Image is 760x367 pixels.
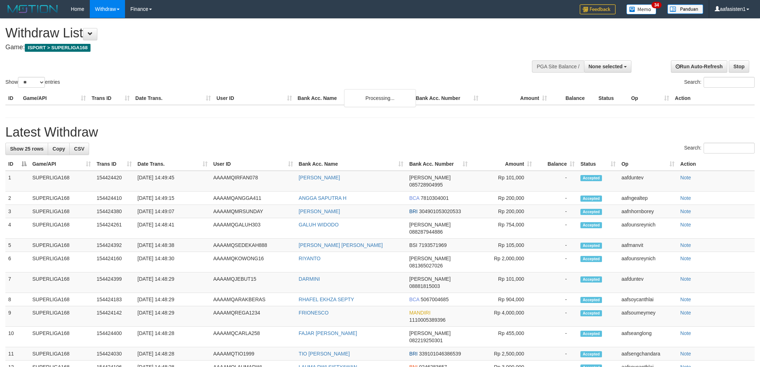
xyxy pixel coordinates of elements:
th: Balance [550,92,596,105]
span: Copy 082219250301 to clipboard [409,338,442,343]
th: Game/API [20,92,89,105]
th: Action [672,92,755,105]
a: Note [680,310,691,316]
td: aafseanglong [618,327,677,347]
td: [DATE] 14:49:45 [135,171,210,192]
td: aafounsreynich [618,218,677,239]
td: AAAAMQARAKBERAS [210,293,296,306]
td: Rp 455,000 [471,327,535,347]
img: MOTION_logo.png [5,4,60,14]
span: Copy 339101046386539 to clipboard [419,351,461,357]
label: Search: [684,143,755,153]
td: Rp 2,500,000 [471,347,535,361]
td: - [535,306,578,327]
td: 154424030 [94,347,135,361]
td: Rp 101,000 [471,272,535,293]
th: Status [596,92,628,105]
td: aafsoycanthlai [618,293,677,306]
td: [DATE] 14:48:30 [135,252,210,272]
td: 10 [5,327,29,347]
a: Note [680,256,691,261]
td: [DATE] 14:49:07 [135,205,210,218]
span: Accepted [580,175,602,181]
label: Search: [684,77,755,88]
td: SUPERLIGA168 [29,293,94,306]
a: Note [680,276,691,282]
th: User ID: activate to sort column ascending [210,157,296,171]
td: - [535,192,578,205]
td: 154424261 [94,218,135,239]
td: [DATE] 14:48:28 [135,327,210,347]
a: [PERSON_NAME] [PERSON_NAME] [299,242,383,248]
td: SUPERLIGA168 [29,327,94,347]
span: Accepted [580,222,602,228]
span: Accepted [580,331,602,337]
th: Op [628,92,672,105]
td: 154424392 [94,239,135,252]
th: Date Trans.: activate to sort column ascending [135,157,210,171]
a: Note [680,222,691,228]
td: Rp 101,000 [471,171,535,192]
span: None selected [589,64,623,69]
td: 154424420 [94,171,135,192]
td: 1 [5,171,29,192]
span: CSV [74,146,84,152]
span: 34 [652,2,661,8]
td: 154424399 [94,272,135,293]
th: Trans ID [89,92,133,105]
td: aafsengchandara [618,347,677,361]
span: Accepted [580,297,602,303]
th: Op: activate to sort column ascending [618,157,677,171]
a: Note [680,297,691,302]
span: Copy 7810304001 to clipboard [421,195,449,201]
h4: Game: [5,44,500,51]
span: BSI [409,242,417,248]
span: Copy 081365027026 to clipboard [409,263,442,269]
h1: Latest Withdraw [5,125,755,139]
td: aafnhornborey [618,205,677,218]
a: Copy [48,143,70,155]
td: 154424183 [94,293,135,306]
td: AAAAMQGALUH303 [210,218,296,239]
a: Stop [729,60,749,73]
a: Note [680,242,691,248]
td: 8 [5,293,29,306]
a: FRIONESCO [299,310,329,316]
td: 6 [5,252,29,272]
th: Trans ID: activate to sort column ascending [94,157,135,171]
img: panduan.png [667,4,703,14]
th: Game/API: activate to sort column ascending [29,157,94,171]
span: Copy 08881815003 to clipboard [409,283,440,289]
th: Amount: activate to sort column ascending [471,157,535,171]
th: Bank Acc. Number [413,92,481,105]
td: SUPERLIGA168 [29,205,94,218]
a: Note [680,175,691,180]
img: Feedback.jpg [580,4,616,14]
td: - [535,218,578,239]
a: CSV [69,143,89,155]
th: Bank Acc. Name: activate to sort column ascending [296,157,407,171]
span: Copy 5067004685 to clipboard [421,297,449,302]
td: - [535,293,578,306]
th: Amount [481,92,550,105]
td: aafduntev [618,272,677,293]
a: Note [680,208,691,214]
td: aafounsreynich [618,252,677,272]
span: [PERSON_NAME] [409,330,450,336]
td: [DATE] 14:48:41 [135,218,210,239]
span: BRI [409,208,417,214]
span: BRI [409,351,417,357]
td: - [535,171,578,192]
a: Run Auto-Refresh [671,60,727,73]
td: 154424410 [94,192,135,205]
span: Copy 088287944886 to clipboard [409,229,442,235]
a: TIO [PERSON_NAME] [299,351,350,357]
a: Note [680,351,691,357]
td: Rp 200,000 [471,205,535,218]
span: Accepted [580,196,602,202]
a: FAJAR [PERSON_NAME] [299,330,357,336]
span: ISPORT > SUPERLIGA168 [25,44,91,52]
span: Accepted [580,243,602,249]
td: - [535,327,578,347]
a: RIYANTO [299,256,321,261]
